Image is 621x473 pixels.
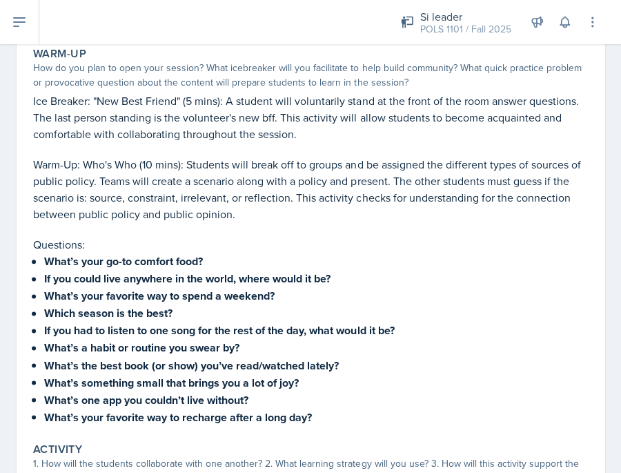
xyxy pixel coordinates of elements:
label: Activity [33,442,82,456]
strong: What’s the best book (or show) you’ve read/watched lately? [44,357,339,373]
strong: What’s your go-to comfort food? [44,253,203,269]
p: Ice Breaker: "New Best Friend" (5 mins): A student will voluntarily stand at the front of the roo... [33,93,588,142]
strong: What’s your favorite way to recharge after a long day? [44,409,312,425]
strong: If you had to listen to one song for the rest of the day, what would it be? [44,322,394,338]
strong: What’s a habit or routine you swear by? [44,340,239,356]
label: Warm-Up [33,47,86,61]
strong: Which season is the best? [44,305,172,321]
strong: What’s one app you couldn’t live without? [44,392,248,407]
p: Warm-Up: Who's Who (10 mins): Students will break off to groups and be assigned the different typ... [33,156,588,222]
p: Questions: [33,236,588,253]
div: How do you plan to open your session? What icebreaker will you facilitate to help build community... [33,61,588,90]
strong: If you could live anywhere in the world, where would it be? [44,271,331,287]
strong: What’s your favorite way to spend a weekend? [44,288,275,304]
div: POLS 1101 / Fall 2025 [420,22,511,37]
div: Si leader [420,8,511,25]
strong: What’s something small that brings you a lot of joy? [44,374,299,390]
